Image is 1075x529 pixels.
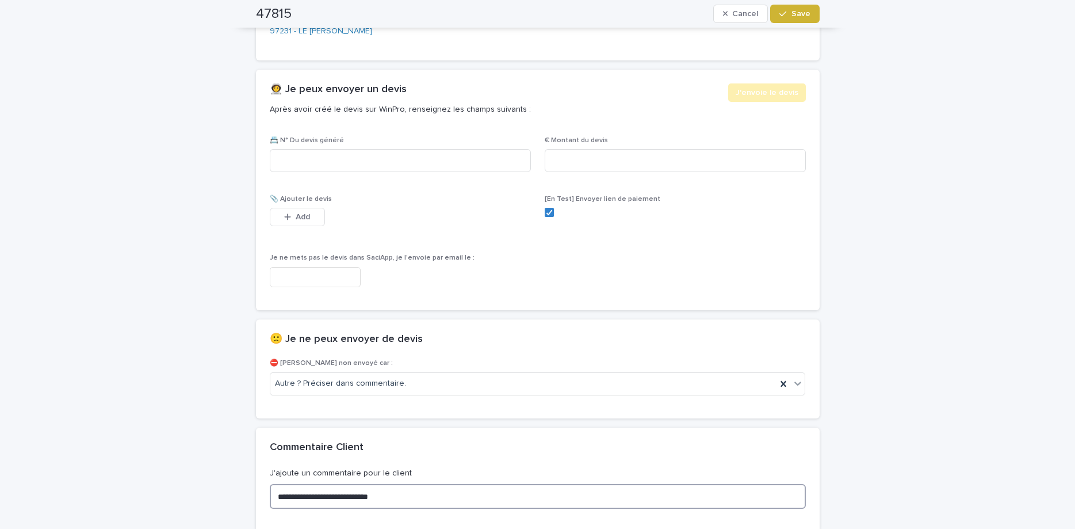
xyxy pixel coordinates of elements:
span: € Montant du devis [545,137,608,144]
span: Je ne mets pas le devis dans SaciApp, je l'envoie par email le : [270,254,475,261]
span: 📎 Ajouter le devis [270,196,332,203]
h2: Commentaire Client [270,442,364,454]
span: [En Test] Envoyer lien de paiement [545,196,660,203]
span: ⛔ [PERSON_NAME] non envoyé car : [270,360,393,367]
a: 97231 - LE [PERSON_NAME] [270,25,372,37]
button: Add [270,208,325,226]
button: Cancel [713,5,768,23]
span: Autre ? Préciser dans commentaire. [275,378,406,390]
h2: 👩‍🚀 Je peux envoyer un devis [270,83,407,96]
h2: 🙁 Je ne peux envoyer de devis [270,333,423,346]
button: Save [770,5,819,23]
p: J'ajoute un commentaire pour le client [270,467,806,479]
button: J'envoie le devis [728,83,806,102]
h2: 47815 [256,6,292,22]
span: Cancel [732,10,758,18]
p: Après avoir créé le devis sur WinPro, renseignez les champs suivants : [270,104,719,115]
span: J'envoie le devis [736,87,798,98]
span: Save [791,10,810,18]
span: Add [296,213,310,221]
span: 📇 N° Du devis généré [270,137,344,144]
